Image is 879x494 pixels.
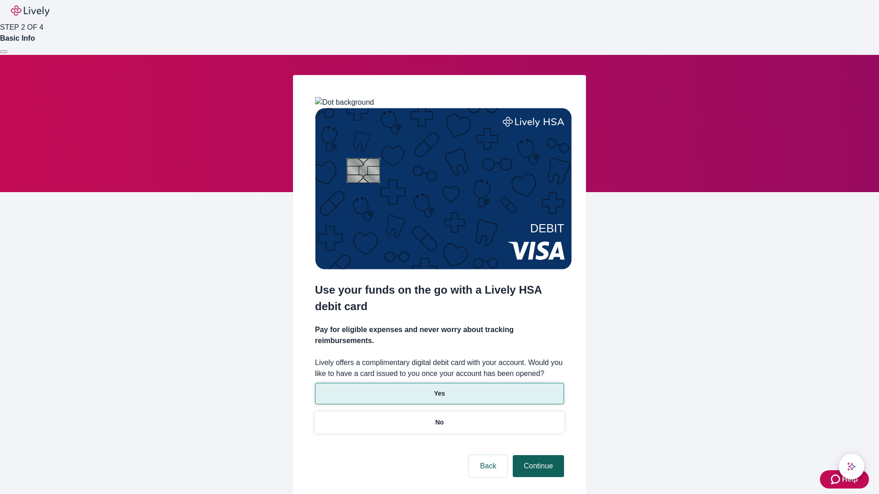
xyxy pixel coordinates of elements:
button: Yes [315,383,564,404]
img: Debit card [315,108,572,269]
button: Back [469,455,507,477]
button: No [315,412,564,433]
svg: Zendesk support icon [831,474,842,485]
button: Zendesk support iconHelp [820,470,869,489]
img: Dot background [315,97,374,108]
h2: Use your funds on the go with a Lively HSA debit card [315,282,564,315]
button: Continue [513,455,564,477]
img: Lively [11,5,49,16]
span: Help [842,474,858,485]
p: Yes [434,389,445,398]
svg: Lively AI Assistant [847,462,856,471]
label: Lively offers a complimentary digital debit card with your account. Would you like to have a card... [315,357,564,379]
p: No [435,418,444,427]
button: chat [839,454,864,479]
h4: Pay for eligible expenses and never worry about tracking reimbursements. [315,324,564,346]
